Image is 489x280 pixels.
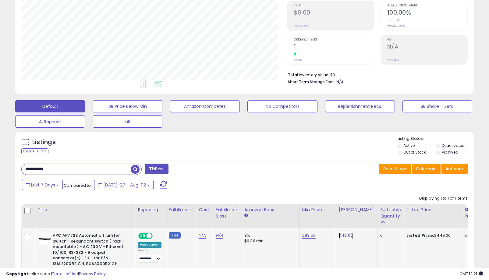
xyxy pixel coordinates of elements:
[406,232,434,238] b: Listed Price:
[387,9,467,17] h2: 100.00%
[244,233,295,238] div: 8%
[31,182,55,188] span: Last 7 Days
[79,271,106,277] a: Privacy Policy
[199,207,211,213] div: Cost
[339,207,375,213] div: [PERSON_NAME]
[406,233,457,238] div: $449.00
[387,4,467,7] span: Avg. Buybox Share
[442,150,458,155] label: Archived
[138,207,164,213] div: Repricing
[387,24,405,28] small: Prev: 100.00%
[336,79,344,85] span: N/A
[416,166,435,172] span: Columns
[442,143,465,148] label: Deactivated
[93,115,162,128] button: all
[138,249,161,263] div: Preset:
[37,207,133,213] div: Title
[64,183,92,188] span: Compared to:
[387,38,467,41] span: ROI
[145,164,168,174] button: Filters
[288,71,463,78] li: $0
[94,180,154,190] button: [DATE]-27 - Aug-02
[244,213,248,218] small: Amazon Fees.
[379,164,411,174] button: Save View
[294,43,374,51] h2: 1
[419,196,468,201] div: Displaying 1 to 1 of 1 items
[387,58,399,62] small: Prev: N/A
[302,232,316,239] a: 293.50
[288,72,329,77] b: Total Inventory Value:
[138,242,161,248] div: Win BuyBox *
[339,232,353,239] a: 449.00
[403,150,426,155] label: Out of Stock
[403,143,415,148] label: Active
[39,233,51,245] img: 21JXnrnxNPL._SL40_.jpg
[52,271,78,277] a: Terms of Use
[402,100,472,112] button: BB Share = Zero
[294,9,374,17] h2: $0.00
[244,238,295,244] div: $0.30 min
[22,180,63,190] button: Last 7 Days
[170,100,240,112] button: Amazon Competes
[21,148,48,154] div: Clear All Filters
[139,233,147,239] span: ON
[6,271,28,277] strong: Copyright
[380,207,401,219] div: Fulfillable Quantity
[32,138,56,147] h5: Listings
[302,207,334,213] div: Min Price
[169,207,193,213] div: Fulfillment
[380,233,399,238] div: 0
[459,271,483,277] span: 2025-08-11 12:21 GMT
[216,232,223,239] a: N/A
[406,207,459,213] div: Listed Price
[244,207,297,213] div: Amazon Fees
[247,100,317,112] button: No Competitors
[398,136,474,142] p: Listing States:
[325,100,395,112] button: Replenishment Recs.
[152,233,161,239] span: OFF
[103,182,146,188] span: [DATE]-27 - Aug-02
[441,164,468,174] button: Actions
[169,232,181,239] small: FBM
[15,100,85,112] button: Default
[387,18,399,23] small: 0.00%
[464,233,474,238] div: 0.00
[294,24,308,28] small: Prev: $0.00
[199,232,206,239] a: N/A
[288,79,335,84] b: Short Term Storage Fees:
[387,43,467,51] h2: N/A
[216,207,239,219] div: Fulfillment Cost
[464,207,477,219] div: Ship Price
[15,115,85,128] button: AI Repricer
[294,4,374,7] span: Profit
[294,58,302,62] small: Prev: 0
[6,271,106,277] div: seller snap | |
[412,164,441,174] button: Columns
[53,233,127,280] b: APC AP7723 Automatic Transfer Switch - Redundant switch ( rack-mountable ) - AC 230 V - Ethernet ...
[294,38,374,41] span: Ordered Items
[93,100,162,112] button: BB Price Below Min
